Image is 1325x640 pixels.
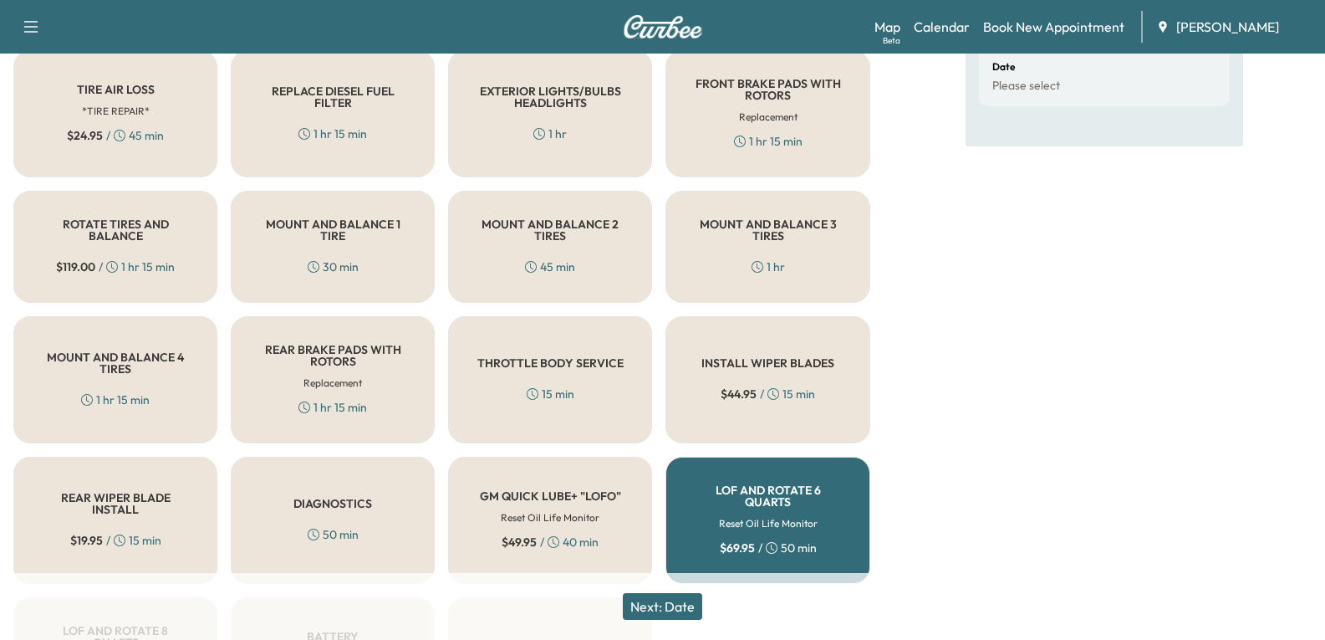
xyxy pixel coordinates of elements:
div: 15 min [527,386,574,402]
h5: REPLACE DIESEL FUEL FILTER [258,85,407,109]
span: $ 44.95 [721,386,757,402]
h6: Date [992,62,1015,72]
h5: FRONT BRAKE PADS WITH ROTORS [693,78,842,101]
a: MapBeta [874,17,900,37]
div: Beta [883,34,900,47]
span: $ 49.95 [502,534,537,550]
span: $ 24.95 [67,127,103,144]
h6: Reset Oil Life Monitor [719,516,818,531]
h6: Replacement [739,110,798,125]
h5: REAR BRAKE PADS WITH ROTORS [258,344,407,367]
div: 1 hr 15 min [81,392,150,408]
h5: DIAGNOSTICS [293,498,372,509]
h5: INSTALL WIPER BLADES [701,357,834,369]
h6: Reset Oil Life Monitor [501,510,599,525]
a: Calendar [914,17,970,37]
h5: MOUNT AND BALANCE 1 TIRE [258,218,407,242]
h5: LOF AND ROTATE 6 QUARTS [693,484,842,508]
div: 50 min [308,526,359,543]
h5: GM QUICK LUBE+ "LOFO" [480,490,621,502]
div: / 1 hr 15 min [56,259,175,275]
h5: MOUNT AND BALANCE 4 TIRES [41,351,190,375]
h5: EXTERIOR LIGHTS/BULBS HEADLIGHTS [476,85,624,109]
div: / 15 min [70,532,161,549]
div: 30 min [308,259,359,275]
h5: MOUNT AND BALANCE 2 TIRES [476,218,624,242]
div: 1 hr 15 min [298,125,367,142]
div: 1 hr [533,125,567,142]
h6: Replacement [303,376,362,391]
span: $ 119.00 [56,259,95,275]
div: 1 hr [752,259,785,275]
h5: THROTTLE BODY SERVICE [477,357,624,369]
span: $ 69.95 [720,540,755,556]
h6: *TIRE REPAIR* [82,104,150,119]
p: Please select [992,79,1060,94]
div: 1 hr 15 min [298,399,367,416]
div: 45 min [525,259,575,275]
img: Curbee Logo [623,15,703,38]
a: Book New Appointment [983,17,1124,37]
h5: TIRE AIR LOSS [77,84,155,95]
div: / 40 min [502,534,599,550]
button: Next: Date [623,593,702,620]
div: 1 hr 15 min [734,133,803,150]
h5: ROTATE TIRES AND BALANCE [41,218,190,242]
h5: MOUNT AND BALANCE 3 TIRES [693,218,842,242]
div: / 15 min [721,386,815,402]
span: $ 19.95 [70,532,103,549]
div: / 45 min [67,127,164,144]
h5: REAR WIPER BLADE INSTALL [41,492,190,515]
div: / 50 min [720,540,817,556]
span: [PERSON_NAME] [1176,17,1279,37]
